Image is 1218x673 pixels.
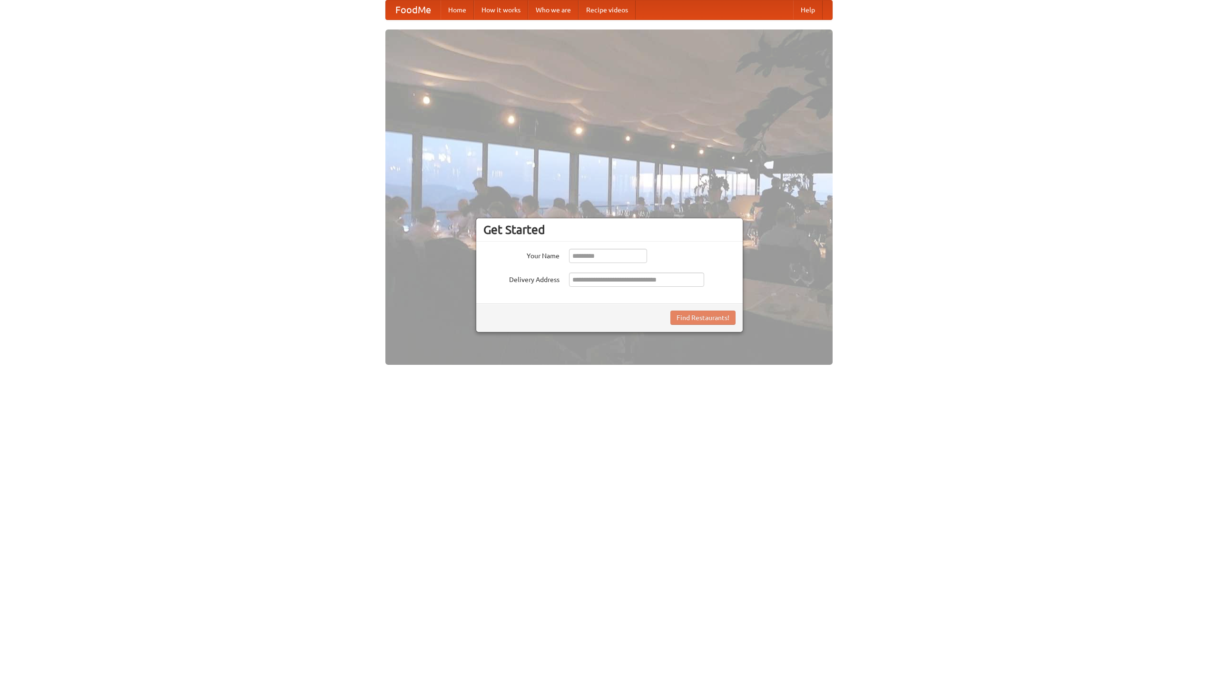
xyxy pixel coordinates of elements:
a: FoodMe [386,0,441,20]
a: Who we are [528,0,579,20]
a: Recipe videos [579,0,636,20]
h3: Get Started [483,223,736,237]
a: Help [793,0,823,20]
button: Find Restaurants! [670,311,736,325]
label: Your Name [483,249,560,261]
a: Home [441,0,474,20]
label: Delivery Address [483,273,560,284]
a: How it works [474,0,528,20]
